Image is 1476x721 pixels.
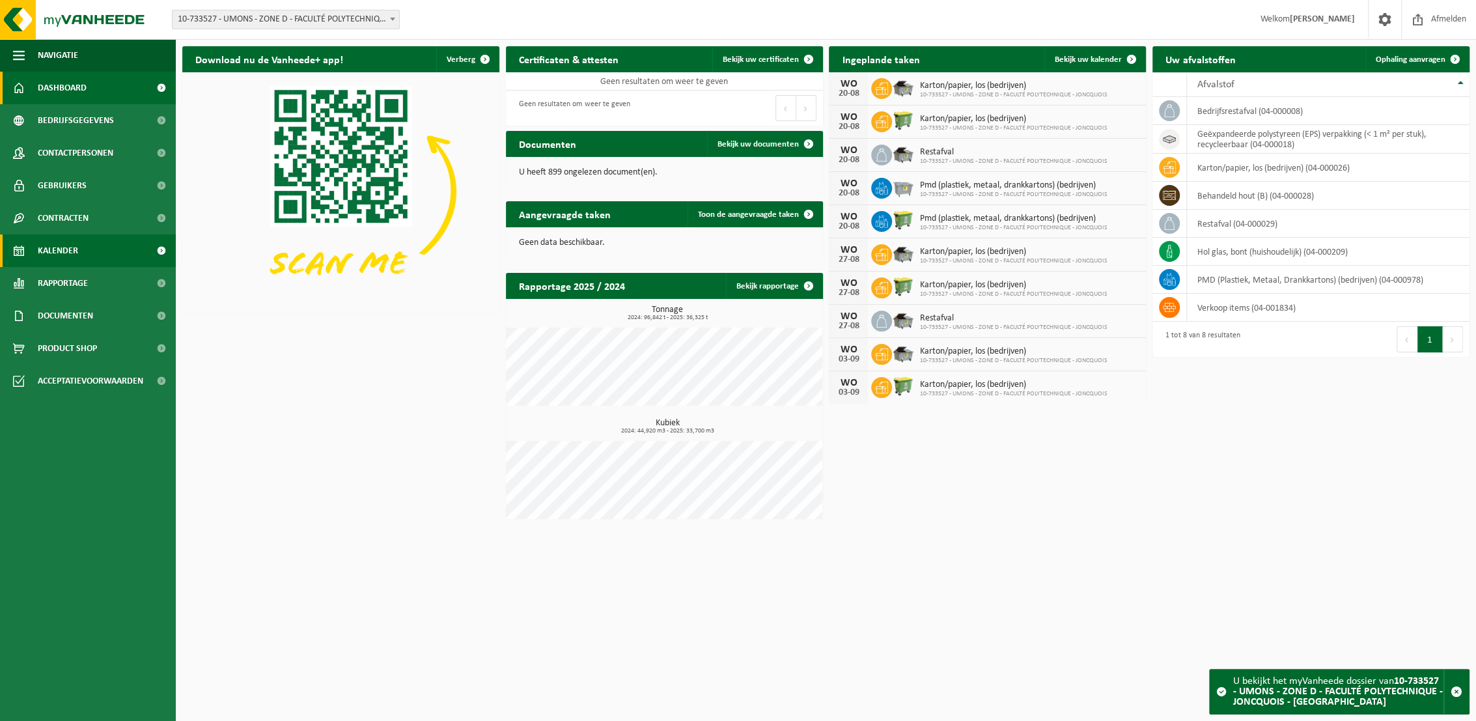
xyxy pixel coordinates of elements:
[919,380,1107,390] span: Karton/papier, los (bedrijven)
[919,247,1107,257] span: Karton/papier, los (bedrijven)
[512,94,630,122] div: Geen resultaten om weer te geven
[835,378,861,388] div: WO
[38,104,114,137] span: Bedrijfsgegevens
[835,245,861,255] div: WO
[835,189,861,198] div: 20-08
[919,324,1107,332] span: 10-733527 - UMONS - ZONE D - FACULTÉ POLYTECHNIQUE - JONCQUOIS
[892,276,914,298] img: WB-0660-HPE-GN-50
[919,81,1107,91] span: Karton/papier, los (bedrijven)
[919,180,1107,191] span: Pmd (plastiek, metaal, drankkartons) (bedrijven)
[1187,266,1469,294] td: PMD (Plastiek, Metaal, Drankkartons) (bedrijven) (04-000978)
[1365,46,1468,72] a: Ophaling aanvragen
[919,390,1107,398] span: 10-733527 - UMONS - ZONE D - FACULTÉ POLYTECHNIQUE - JONCQUOIS
[892,109,914,132] img: WB-0660-HPE-GN-50
[38,267,88,300] span: Rapportage
[835,156,861,165] div: 20-08
[835,112,861,122] div: WO
[1187,125,1469,154] td: geëxpandeerde polystyreen (EPS) verpakking (< 1 m² per stuk), recycleerbaar (04-000018)
[38,365,143,397] span: Acceptatievoorwaarden
[1187,210,1469,238] td: restafval (04-000029)
[835,311,861,322] div: WO
[698,210,799,219] span: Toon de aangevraagde taken
[919,224,1107,232] span: 10-733527 - UMONS - ZONE D - FACULTÉ POLYTECHNIQUE - JONCQUOIS
[775,95,796,121] button: Previous
[1397,326,1417,352] button: Previous
[919,191,1107,199] span: 10-733527 - UMONS - ZONE D - FACULTÉ POLYTECHNIQUE - JONCQUOIS
[38,169,87,202] span: Gebruikers
[519,238,810,247] p: Geen data beschikbaar.
[688,201,822,227] a: Toon de aangevraagde taken
[506,131,589,156] h2: Documenten
[835,145,861,156] div: WO
[835,278,861,289] div: WO
[829,46,932,72] h2: Ingeplande taken
[506,72,823,91] td: Geen resultaten om weer te geven
[835,345,861,355] div: WO
[173,10,399,29] span: 10-733527 - UMONS - ZONE D - FACULTÉ POLYTECHNIQUE - JONCQUOIS - MONS
[835,89,861,98] div: 20-08
[1187,294,1469,322] td: verkoop items (04-001834)
[892,342,914,364] img: WB-5000-GAL-GY-01
[519,168,810,177] p: U heeft 899 ongelezen document(en).
[512,428,823,434] span: 2024: 44,920 m3 - 2025: 33,700 m3
[1187,238,1469,266] td: hol glas, bont (huishoudelijk) (04-000209)
[506,273,638,298] h2: Rapportage 2025 / 2024
[919,346,1107,357] span: Karton/papier, los (bedrijven)
[38,202,89,234] span: Contracten
[1233,676,1443,707] strong: 10-733527 - UMONS - ZONE D - FACULTÉ POLYTECHNIQUE - JONCQUOIS - [GEOGRAPHIC_DATA]
[892,176,914,198] img: WB-2500-GAL-GY-01
[447,55,475,64] span: Verberg
[712,46,822,72] a: Bekijk uw certificaten
[892,242,914,264] img: WB-5000-GAL-GY-01
[436,46,498,72] button: Verberg
[919,158,1107,165] span: 10-733527 - UMONS - ZONE D - FACULTÉ POLYTECHNIQUE - JONCQUOIS
[892,309,914,331] img: WB-5000-GAL-GY-01
[919,313,1107,324] span: Restafval
[919,114,1107,124] span: Karton/papier, los (bedrijven)
[717,140,799,148] span: Bekijk uw documenten
[1417,326,1443,352] button: 1
[723,55,799,64] span: Bekijk uw certificaten
[892,375,914,397] img: WB-0660-HPE-GN-50
[38,300,93,332] span: Documenten
[38,137,113,169] span: Contactpersonen
[1443,326,1463,352] button: Next
[835,212,861,222] div: WO
[512,419,823,434] h3: Kubiek
[1159,325,1240,354] div: 1 tot 8 van 8 resultaten
[919,147,1107,158] span: Restafval
[1290,14,1355,24] strong: [PERSON_NAME]
[1233,670,1443,714] div: U bekijkt het myVanheede dossier van
[892,209,914,231] img: WB-0660-HPE-GN-50
[835,79,861,89] div: WO
[892,76,914,98] img: WB-5000-GAL-GY-01
[1197,79,1234,90] span: Afvalstof
[1187,154,1469,182] td: karton/papier, los (bedrijven) (04-000026)
[835,222,861,231] div: 20-08
[38,234,78,267] span: Kalender
[512,315,823,321] span: 2024: 96,842 t - 2025: 36,325 t
[919,124,1107,132] span: 10-733527 - UMONS - ZONE D - FACULTÉ POLYTECHNIQUE - JONCQUOIS
[182,46,356,72] h2: Download nu de Vanheede+ app!
[707,131,822,157] a: Bekijk uw documenten
[38,39,78,72] span: Navigatie
[835,355,861,364] div: 03-09
[726,273,822,299] a: Bekijk rapportage
[919,214,1107,224] span: Pmd (plastiek, metaal, drankkartons) (bedrijven)
[182,72,499,310] img: Download de VHEPlus App
[506,201,624,227] h2: Aangevraagde taken
[1187,182,1469,210] td: behandeld hout (B) (04-000028)
[919,257,1107,265] span: 10-733527 - UMONS - ZONE D - FACULTÉ POLYTECHNIQUE - JONCQUOIS
[835,388,861,397] div: 03-09
[172,10,400,29] span: 10-733527 - UMONS - ZONE D - FACULTÉ POLYTECHNIQUE - JONCQUOIS - MONS
[38,72,87,104] span: Dashboard
[919,357,1107,365] span: 10-733527 - UMONS - ZONE D - FACULTÉ POLYTECHNIQUE - JONCQUOIS
[919,91,1107,99] span: 10-733527 - UMONS - ZONE D - FACULTÉ POLYTECHNIQUE - JONCQUOIS
[512,305,823,321] h3: Tonnage
[835,322,861,331] div: 27-08
[1376,55,1445,64] span: Ophaling aanvragen
[919,290,1107,298] span: 10-733527 - UMONS - ZONE D - FACULTÉ POLYTECHNIQUE - JONCQUOIS
[919,280,1107,290] span: Karton/papier, los (bedrijven)
[892,143,914,165] img: WB-5000-GAL-GY-01
[1152,46,1248,72] h2: Uw afvalstoffen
